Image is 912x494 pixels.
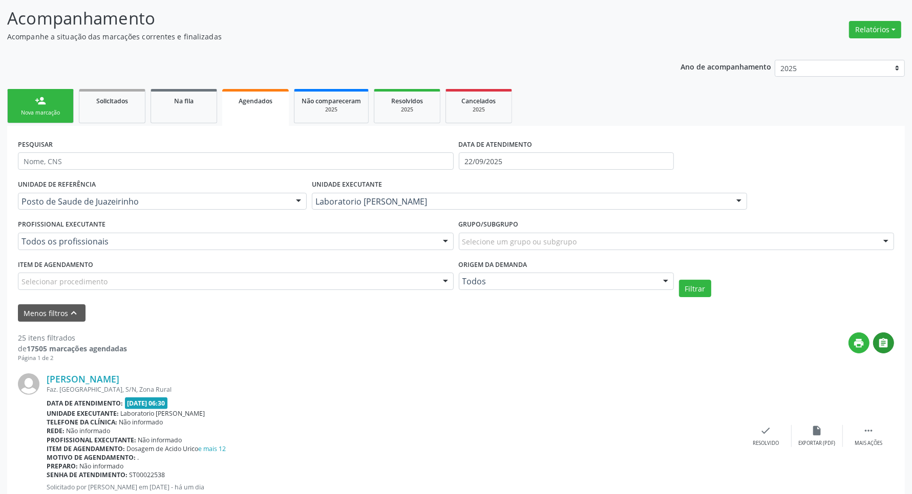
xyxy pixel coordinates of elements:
[127,444,226,453] span: Dosagem de Acido Urico
[47,470,128,479] b: Senha de atendimento:
[18,257,93,273] label: Item de agendamento
[18,332,127,343] div: 25 itens filtrados
[863,425,874,436] i: 
[18,304,86,322] button: Menos filtroskeyboard_arrow_up
[15,109,66,117] div: Nova marcação
[130,470,165,479] span: ST00022538
[855,440,882,447] div: Mais ações
[391,97,423,105] span: Resolvidos
[18,217,105,233] label: PROFISSIONAL EXECUTANTE
[47,462,78,470] b: Preparo:
[47,436,136,444] b: Profissional executante:
[799,440,836,447] div: Exportar (PDF)
[18,177,96,193] label: UNIDADE DE REFERÊNCIA
[312,177,382,193] label: UNIDADE EXECUTANTE
[47,444,125,453] b: Item de agendamento:
[302,97,361,105] span: Não compareceram
[854,338,865,349] i: print
[315,196,727,207] span: Laboratorio [PERSON_NAME]
[22,276,108,287] span: Selecionar procedimento
[47,409,119,418] b: Unidade executante:
[47,385,740,394] div: Faz. [GEOGRAPHIC_DATA], S/N, Zona Rural
[459,152,674,170] input: Selecione um intervalo
[849,332,869,353] button: print
[47,399,123,408] b: Data de atendimento:
[22,236,433,246] span: Todos os profissionais
[462,236,577,247] span: Selecione um grupo ou subgrupo
[138,453,139,462] span: .
[138,436,182,444] span: Não informado
[96,97,128,105] span: Solicitados
[381,106,433,114] div: 2025
[27,344,127,353] strong: 17505 marcações agendadas
[47,418,117,426] b: Telefone da clínica:
[873,332,894,353] button: 
[878,338,889,349] i: 
[18,373,39,395] img: img
[462,276,653,286] span: Todos
[199,444,226,453] a: e mais 12
[18,137,53,152] label: PESQUISAR
[753,440,779,447] div: Resolvido
[302,106,361,114] div: 2025
[22,196,286,207] span: Posto de Saude de Juazeirinho
[7,31,635,42] p: Acompanhe a situação das marcações correntes e finalizadas
[681,60,771,73] p: Ano de acompanhamento
[18,343,127,354] div: de
[459,217,519,233] label: Grupo/Subgrupo
[239,97,272,105] span: Agendados
[462,97,496,105] span: Cancelados
[67,426,111,435] span: Não informado
[125,397,168,409] span: [DATE] 06:30
[18,152,454,170] input: Nome, CNS
[459,257,527,273] label: Origem da demanda
[459,137,533,152] label: DATA DE ATENDIMENTO
[18,354,127,363] div: Página 1 de 2
[80,462,124,470] span: Não informado
[69,307,80,319] i: keyboard_arrow_up
[35,95,46,106] div: person_add
[679,280,711,297] button: Filtrar
[760,425,772,436] i: check
[849,21,901,38] button: Relatórios
[47,426,65,435] b: Rede:
[174,97,194,105] span: Na fila
[812,425,823,436] i: insert_drive_file
[47,373,119,385] a: [PERSON_NAME]
[47,453,136,462] b: Motivo de agendamento:
[119,418,163,426] span: Não informado
[7,6,635,31] p: Acompanhamento
[453,106,504,114] div: 2025
[47,483,740,491] p: Solicitado por [PERSON_NAME] em [DATE] - há um dia
[121,409,205,418] span: Laboratorio [PERSON_NAME]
